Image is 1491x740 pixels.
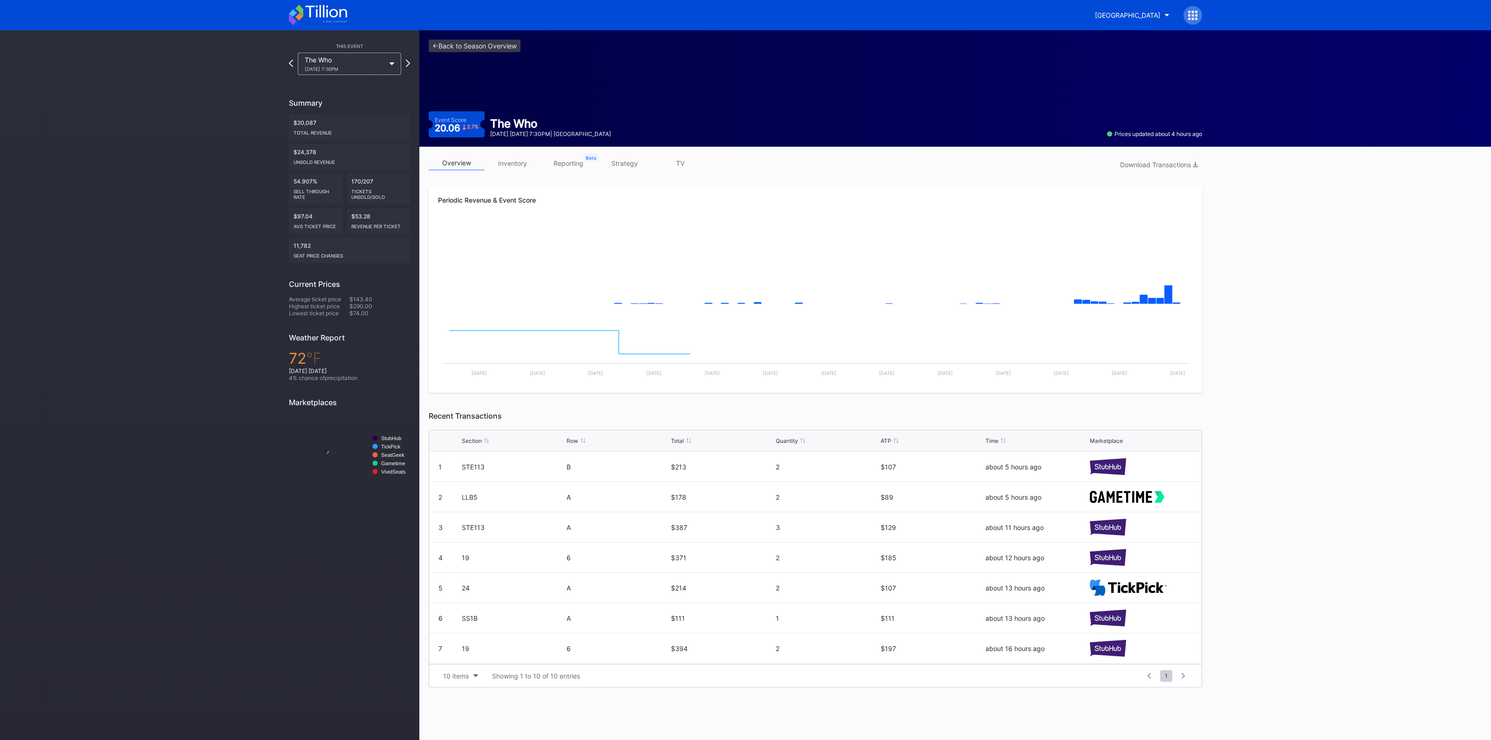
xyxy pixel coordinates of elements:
[881,614,983,622] div: $111
[1088,7,1176,24] button: [GEOGRAPHIC_DATA]
[881,437,891,444] div: ATP
[996,370,1011,376] text: [DATE]
[438,645,442,652] div: 7
[438,313,1193,383] svg: Chart title
[540,156,596,170] a: reporting
[462,614,564,622] div: SS1B
[492,672,580,680] div: Showing 1 to 10 of 10 entries
[429,411,1202,421] div: Recent Transactions
[985,437,999,444] div: Time
[289,144,410,170] div: $24,378
[1090,437,1123,444] div: Marketplace
[881,463,983,471] div: $107
[588,370,603,376] text: [DATE]
[305,66,385,72] div: [DATE] 7:30PM
[1170,370,1185,376] text: [DATE]
[776,463,878,471] div: 2
[671,645,773,652] div: $394
[881,645,983,652] div: $197
[294,156,405,165] div: Unsold Revenue
[985,584,1088,592] div: about 13 hours ago
[381,444,401,449] text: TickPick
[351,185,406,200] div: Tickets Unsold/Sold
[567,614,669,622] div: A
[462,523,564,531] div: STE113
[435,116,466,123] div: Event Score
[881,523,983,531] div: $129
[289,296,349,303] div: Average ticket price
[294,185,338,200] div: Sell Through Rate
[1053,370,1069,376] text: [DATE]
[305,56,385,72] div: The Who
[294,126,405,136] div: Total Revenue
[438,196,1193,204] div: Periodic Revenue & Event Score
[567,437,578,444] div: Row
[567,463,669,471] div: B
[347,173,410,204] div: 170/207
[1120,161,1197,169] div: Download Transactions
[462,437,482,444] div: Section
[467,124,479,129] div: 2.7 %
[438,554,443,562] div: 4
[776,493,878,501] div: 2
[763,370,778,376] text: [DATE]
[289,208,343,234] div: $97.04
[567,645,669,652] div: 6
[671,554,773,562] div: $371
[438,584,443,592] div: 5
[671,523,773,531] div: $387
[985,554,1088,562] div: about 12 hours ago
[381,461,405,466] text: Gametime
[1090,458,1126,475] img: stubHub.svg
[821,370,836,376] text: [DATE]
[704,370,720,376] text: [DATE]
[776,437,798,444] div: Quantity
[1090,640,1126,656] img: stubHub.svg
[462,645,564,652] div: 19
[289,43,410,49] div: This Event
[1090,491,1164,502] img: gametime.svg
[1095,11,1160,19] div: [GEOGRAPHIC_DATA]
[472,370,487,376] text: [DATE]
[671,493,773,501] div: $178
[937,370,953,376] text: [DATE]
[462,463,564,471] div: STE113
[596,156,652,170] a: strategy
[1090,549,1126,565] img: stubHub.svg
[347,208,410,234] div: $53.28
[289,115,410,140] div: $20,087
[671,463,773,471] div: $213
[435,123,479,133] div: 20.06
[349,303,410,310] div: $290.00
[438,220,1193,313] svg: Chart title
[776,554,878,562] div: 2
[776,584,878,592] div: 2
[289,310,349,317] div: Lowest ticket price
[567,584,669,592] div: A
[776,614,878,622] div: 1
[985,493,1088,501] div: about 5 hours ago
[879,370,895,376] text: [DATE]
[567,523,669,531] div: A
[485,156,540,170] a: inventory
[289,173,343,204] div: 54.907%
[306,349,321,367] span: ℉
[351,220,406,229] div: Revenue per ticket
[881,554,983,562] div: $185
[289,98,410,108] div: Summary
[438,463,442,471] div: 1
[462,584,564,592] div: 24
[381,435,402,441] text: StubHub
[289,414,410,496] svg: Chart title
[429,40,520,52] a: <-Back to Season Overview
[462,554,564,562] div: 19
[1112,370,1127,376] text: [DATE]
[1160,670,1172,682] span: 1
[567,493,669,501] div: A
[289,333,410,342] div: Weather Report
[671,437,684,444] div: Total
[289,279,410,289] div: Current Prices
[289,303,349,310] div: Highest ticket price
[438,614,443,622] div: 6
[652,156,708,170] a: TV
